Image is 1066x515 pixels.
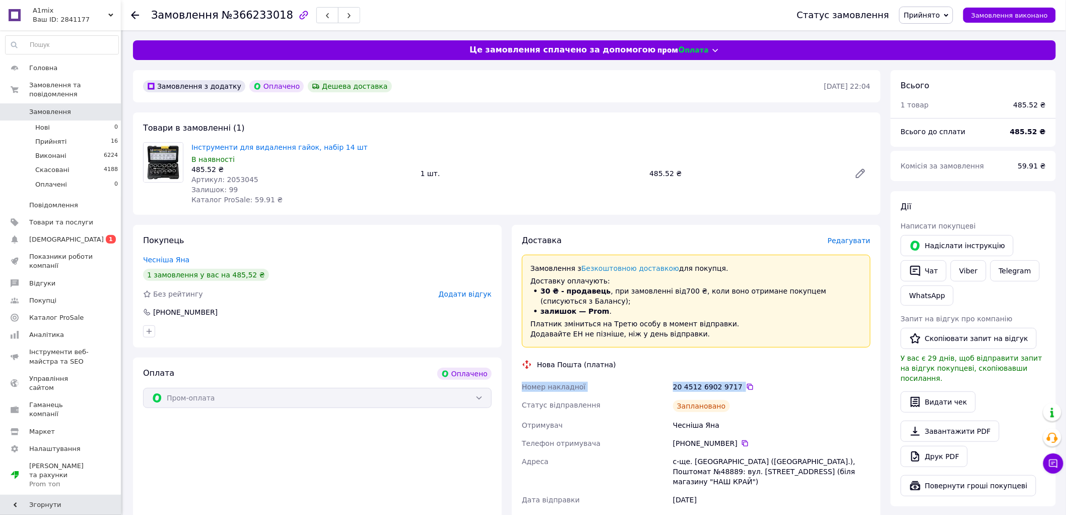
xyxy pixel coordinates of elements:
span: Запит на відгук про компанію [901,315,1013,323]
a: Редагувати [850,163,871,184]
span: Управління сайтом [29,374,93,392]
span: Покупець [143,236,184,245]
div: [PHONE_NUMBER] [673,438,871,448]
span: [DEMOGRAPHIC_DATA] [29,235,104,244]
span: Відгуки [29,279,55,288]
span: №366233018 [222,9,293,21]
span: Оплачені [35,180,67,189]
div: 1 шт. [417,166,646,181]
span: Аналітика [29,330,64,339]
span: Телефон отримувача [522,439,601,447]
span: Нові [35,123,50,132]
b: 485.52 ₴ [1010,128,1046,136]
span: 4188 [104,165,118,175]
span: Артикул: 2053045 [191,176,258,184]
span: Дата відправки [522,496,580,504]
span: 59.91 ₴ [1018,162,1046,170]
b: 30 ₴ - продавець [541,287,611,295]
span: Написати покупцеві [901,222,976,230]
a: Інструменти для видалення гайок, набір 14 шт [191,143,368,151]
div: 20 4512 6902 9717 [673,382,871,392]
a: WhatsApp [901,285,954,306]
button: Надіслати інструкцію [901,235,1014,256]
a: Telegram [990,260,1040,281]
span: Показники роботи компанії [29,252,93,270]
a: Безкоштовною доставкою [581,264,679,272]
button: Повернути гроші покупцеві [901,475,1036,496]
span: Замовлення та повідомлення [29,81,121,99]
div: Заплановано [673,400,730,412]
span: 16 [111,137,118,146]
span: Каталог ProSale: 59.91 ₴ [191,196,283,204]
span: Номер накладної [522,383,586,391]
a: Viber [951,260,986,281]
button: Скопіювати запит на відгук [901,328,1037,349]
span: Маркет [29,427,55,436]
div: [PHONE_NUMBER] [152,307,219,317]
span: Отримувач [522,421,563,429]
span: Редагувати [828,237,871,245]
span: Це замовлення сплачено за допомогою [470,44,655,56]
span: 6224 [104,151,118,160]
button: Видати чек [901,391,976,413]
span: Прийнято [904,11,940,19]
button: Замовлення виконано [963,8,1056,23]
span: Покупці [29,296,56,305]
span: Повідомлення [29,201,78,210]
div: 485.52 ₴ [645,166,846,181]
span: Комісія за замовлення [901,162,984,170]
button: Чат з покупцем [1043,453,1063,474]
div: Статус замовлення [797,10,890,20]
span: Статус відправлення [522,401,601,409]
span: Дії [901,202,911,211]
time: [DATE] 22:04 [824,82,871,90]
span: У вас є 29 днів, щоб відправити запит на відгук покупцеві, скопіювавши посилання. [901,354,1042,382]
span: Всього до сплати [901,128,966,136]
span: Гаманець компанії [29,400,93,419]
div: Нова Пошта (платна) [535,360,619,370]
div: 485.52 ₴ [1014,100,1046,110]
span: Каталог ProSale [29,313,84,322]
span: Інструменти веб-майстра та SEO [29,348,93,366]
span: Замовлення [151,9,219,21]
div: Повернутися назад [131,10,139,20]
a: Завантажити PDF [901,421,1000,442]
div: Оплачено [249,80,304,92]
span: Адреса [522,457,549,466]
div: Доставку оплачують: [522,255,871,348]
div: Prom топ [29,480,93,489]
span: Замовлення виконано [971,12,1048,19]
span: Всього [901,81,929,90]
div: 485.52 ₴ [191,164,413,175]
img: Інструменти для видалення гайок, набір 14 шт [144,143,183,182]
span: Додати відгук [439,290,492,298]
span: Замовлення [29,107,71,117]
span: Головна [29,64,57,73]
span: 0 [114,123,118,132]
div: Дешева доставка [308,80,391,92]
li: . [530,306,862,316]
span: 1 [106,235,116,244]
span: Оплата [143,368,174,378]
span: Без рейтингу [153,290,203,298]
span: Товари в замовленні (1) [143,123,245,133]
span: Залишок: 99 [191,186,238,194]
div: Ваш ID: 2841177 [33,15,121,24]
span: 1 товар [901,101,929,109]
span: Прийняті [35,137,66,146]
div: Замовлення з додатку [143,80,245,92]
div: Оплачено [437,368,492,380]
div: с-ще. [GEOGRAPHIC_DATA] ([GEOGRAPHIC_DATA].), Поштомат №48889: вул. [STREET_ADDRESS] (біля магази... [671,452,873,491]
span: Скасовані [35,165,70,175]
p: Замовлення з для покупця. [530,263,862,274]
div: Чесніша Яна [671,416,873,434]
div: 1 замовлення у вас на 485,52 ₴ [143,269,269,281]
a: Чесніша Яна [143,256,189,264]
input: Пошук [6,36,118,54]
span: А1mix [33,6,108,15]
span: Налаштування [29,444,81,453]
span: Товари та послуги [29,218,93,227]
p: Платник зміниться на Третю особу в момент відправки. Додавайте ЕН не пізніше, ніж у день відправки. [530,319,862,339]
li: , при замовленні від 700 ₴ , коли воно отримане покупцем (списуються з Балансу); [530,286,862,306]
a: Друк PDF [901,446,968,467]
